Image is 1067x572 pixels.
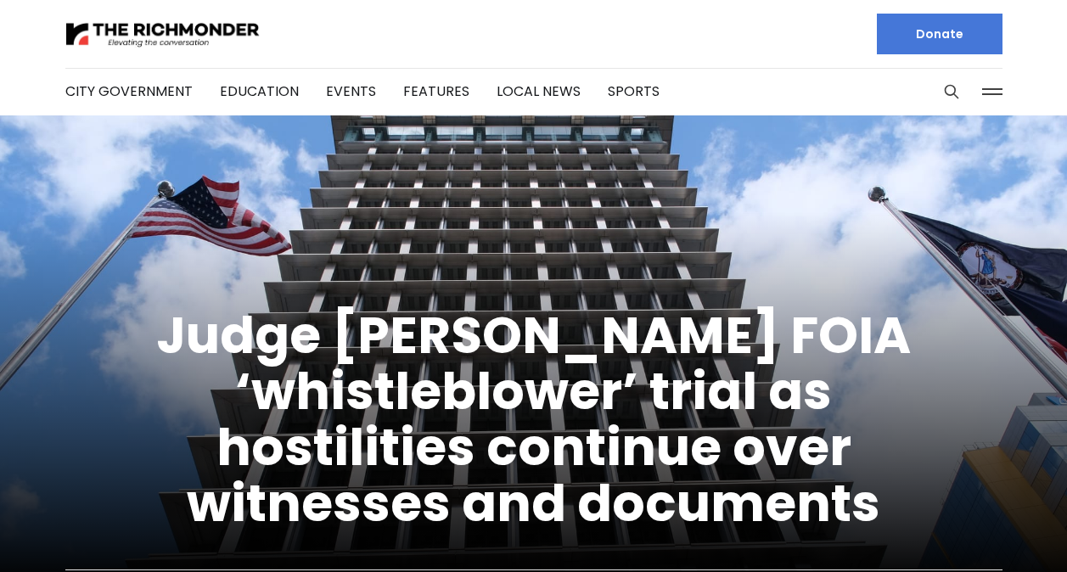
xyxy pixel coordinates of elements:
[65,20,261,49] img: The Richmonder
[156,300,911,539] a: Judge [PERSON_NAME] FOIA ‘whistleblower’ trial as hostilities continue over witnesses and documents
[220,81,299,101] a: Education
[497,81,581,101] a: Local News
[877,14,1002,54] a: Donate
[65,81,193,101] a: City Government
[939,79,964,104] button: Search this site
[403,81,469,101] a: Features
[326,81,376,101] a: Events
[608,81,660,101] a: Sports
